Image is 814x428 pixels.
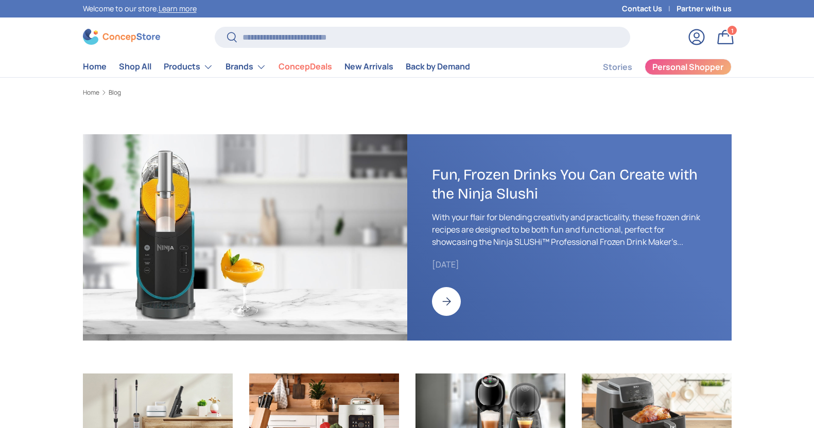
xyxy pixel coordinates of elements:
a: Back by Demand [406,57,470,77]
a: Blog [109,90,121,96]
a: Products [164,57,213,77]
a: Shop All [119,57,151,77]
a: Learn more [159,4,197,13]
nav: Breadcrumbs [83,88,732,97]
summary: Brands [219,57,272,77]
a: Brands [226,57,266,77]
img: ConcepStore [83,29,160,45]
span: Personal Shopper [652,63,723,71]
nav: Secondary [578,57,732,77]
a: New Arrivals [344,57,393,77]
img: https://concepstore.ph/products/ninja-slushi-professional-frozen-drink-maker [83,134,407,341]
a: Stories [603,57,632,77]
a: Personal Shopper [645,59,732,75]
a: Home [83,90,99,96]
a: Fun, Frozen Drinks You Can Create with the Ninja Slushi [432,166,698,203]
a: Home [83,57,107,77]
summary: Products [158,57,219,77]
span: 1 [731,26,733,34]
p: Welcome to our store. [83,3,197,14]
a: ConcepDeals [279,57,332,77]
a: Partner with us [677,3,732,14]
nav: Primary [83,57,470,77]
a: Contact Us [622,3,677,14]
